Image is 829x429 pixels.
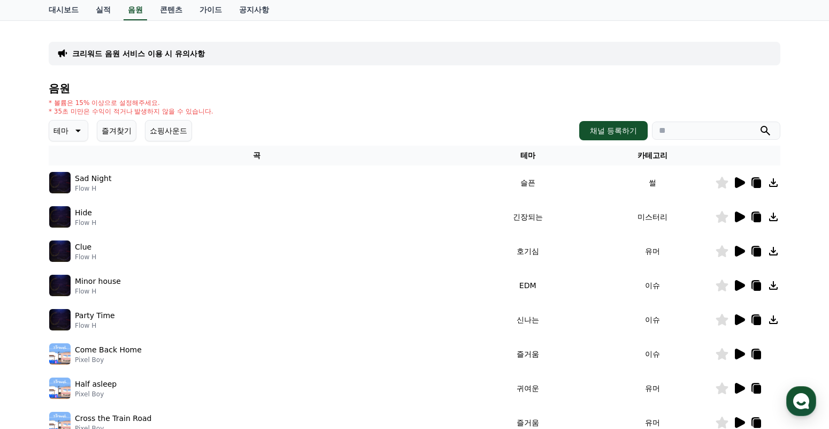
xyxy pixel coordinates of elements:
a: 설정 [138,340,205,366]
td: 긴장되는 [465,200,590,234]
img: music [49,240,71,262]
td: 슬픈 [465,165,590,200]
a: 크리워드 음원 서비스 이용 시 유의사항 [72,48,205,59]
p: Hide [75,207,92,219]
p: Flow H [75,287,121,296]
p: Minor house [75,276,121,287]
button: 테마 [49,120,88,141]
button: 즐겨찾기 [97,120,136,141]
td: 이슈 [590,303,715,337]
td: 이슈 [590,268,715,303]
td: 호기심 [465,234,590,268]
td: 신나는 [465,303,590,337]
span: 홈 [34,356,40,364]
p: Flow H [75,219,96,227]
h4: 음원 [49,82,780,94]
td: 미스터리 [590,200,715,234]
p: Party Time [75,310,115,321]
p: * 볼륨은 15% 이상으로 설정해주세요. [49,99,213,107]
p: Flow H [75,253,96,261]
p: Flow H [75,321,115,330]
p: Pixel Boy [75,356,142,364]
img: music [49,309,71,330]
th: 테마 [465,146,590,165]
a: 대화 [71,340,138,366]
th: 곡 [49,146,465,165]
button: 채널 등록하기 [579,121,648,140]
img: music [49,206,71,228]
p: 테마 [53,123,68,138]
span: 대화 [98,356,111,365]
td: 즐거움 [465,337,590,371]
img: music [49,378,71,399]
p: Flow H [75,184,111,193]
button: 쇼핑사운드 [145,120,192,141]
img: music [49,343,71,365]
span: 설정 [165,356,178,364]
td: 썰 [590,165,715,200]
p: Clue [75,242,91,253]
a: 홈 [3,340,71,366]
p: Sad Night [75,173,111,184]
td: EDM [465,268,590,303]
img: music [49,172,71,193]
td: 유머 [590,371,715,405]
img: music [49,275,71,296]
th: 카테고리 [590,146,715,165]
td: 이슈 [590,337,715,371]
p: Pixel Boy [75,390,117,398]
p: * 35초 미만은 수익이 적거나 발생하지 않을 수 있습니다. [49,107,213,116]
td: 귀여운 [465,371,590,405]
td: 유머 [590,234,715,268]
p: Cross the Train Road [75,413,151,424]
p: Half asleep [75,379,117,390]
p: Come Back Home [75,344,142,356]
